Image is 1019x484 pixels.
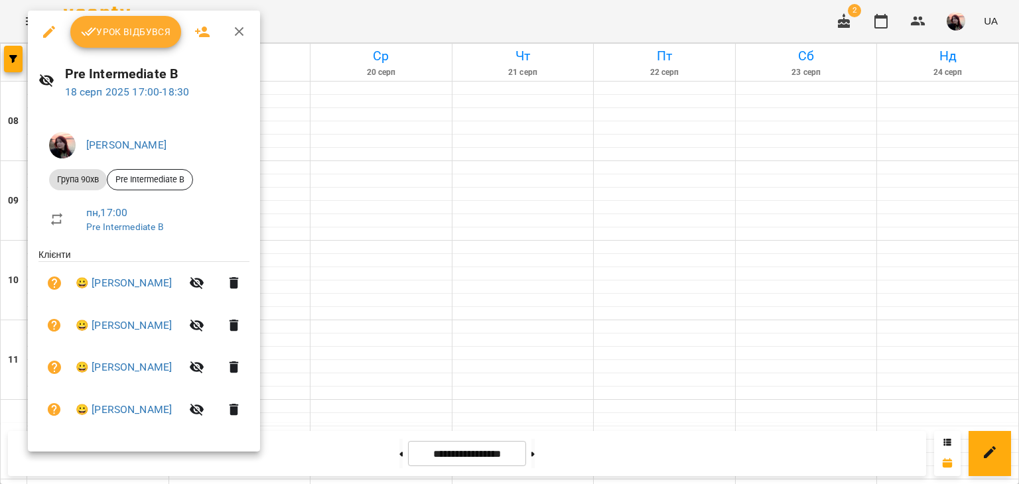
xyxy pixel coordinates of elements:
[81,24,171,40] span: Урок відбувся
[107,169,193,190] div: Pre Intermediate B
[76,318,172,333] a: 😀 [PERSON_NAME]
[38,310,70,341] button: Візит ще не сплачено. Додати оплату?
[65,86,190,98] a: 18 серп 2025 17:00-18:30
[38,351,70,383] button: Візит ще не сплачено. Додати оплату?
[107,174,192,186] span: Pre Intermediate B
[65,64,250,84] h6: Pre Intermediate B
[38,267,70,299] button: Візит ще не сплачено. Додати оплату?
[70,16,182,48] button: Урок відбувся
[86,139,167,151] a: [PERSON_NAME]
[76,275,172,291] a: 😀 [PERSON_NAME]
[86,206,127,219] a: пн , 17:00
[76,359,172,375] a: 😀 [PERSON_NAME]
[38,394,70,426] button: Візит ще не сплачено. Додати оплату?
[49,132,76,158] img: 593dfa334cc66595748fde4e2f19f068.jpg
[76,402,172,418] a: 😀 [PERSON_NAME]
[38,248,249,436] ul: Клієнти
[86,221,164,232] a: Pre Intermediate B
[49,174,107,186] span: Група 90хв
